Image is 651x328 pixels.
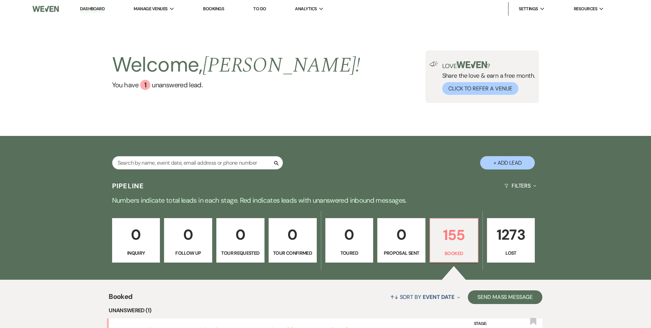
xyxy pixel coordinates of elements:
[382,249,421,257] p: Proposal Sent
[502,177,539,195] button: Filters
[325,218,374,263] a: 0Toured
[32,2,58,16] img: Weven Logo
[442,82,518,95] button: Click to Refer a Venue
[164,218,212,263] a: 0Follow Up
[491,223,531,246] p: 1273
[112,218,160,263] a: 0Inquiry
[295,5,317,12] span: Analytics
[434,250,474,257] p: Booked
[203,50,361,81] span: [PERSON_NAME] !
[168,249,208,257] p: Follow Up
[221,249,260,257] p: Tour Requested
[491,249,531,257] p: Lost
[487,218,535,263] a: 1273Lost
[112,50,361,80] h2: Welcome,
[117,223,156,246] p: 0
[112,80,361,90] a: You have 1 unanswered lead.
[330,249,369,257] p: Toured
[140,80,150,90] div: 1
[203,6,224,12] a: Bookings
[382,223,421,246] p: 0
[109,306,542,315] li: Unanswered (1)
[273,249,312,257] p: Tour Confirmed
[109,291,132,306] span: Booked
[423,293,455,301] span: Event Date
[430,218,478,263] a: 155Booked
[330,223,369,246] p: 0
[134,5,167,12] span: Manage Venues
[438,61,535,95] div: Share the love & earn a free month.
[273,223,312,246] p: 0
[216,218,265,263] a: 0Tour Requested
[430,61,438,67] img: loud-speaker-illustration.svg
[474,320,525,328] label: Stage:
[468,290,542,304] button: Send Mass Message
[80,195,572,206] p: Numbers indicate total leads in each stage. Red indicates leads with unanswered inbound messages.
[377,218,425,263] a: 0Proposal Sent
[434,224,474,247] p: 155
[117,249,156,257] p: Inquiry
[112,156,283,169] input: Search by name, event date, email address or phone number
[80,6,105,12] a: Dashboard
[442,61,535,69] p: Love ?
[253,6,266,12] a: To Do
[390,293,398,301] span: ↑↓
[457,61,487,68] img: weven-logo-green.svg
[168,223,208,246] p: 0
[269,218,317,263] a: 0Tour Confirmed
[388,288,463,306] button: Sort By Event Date
[480,156,535,169] button: + Add Lead
[519,5,538,12] span: Settings
[112,181,144,191] h3: Pipeline
[221,223,260,246] p: 0
[574,5,597,12] span: Resources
